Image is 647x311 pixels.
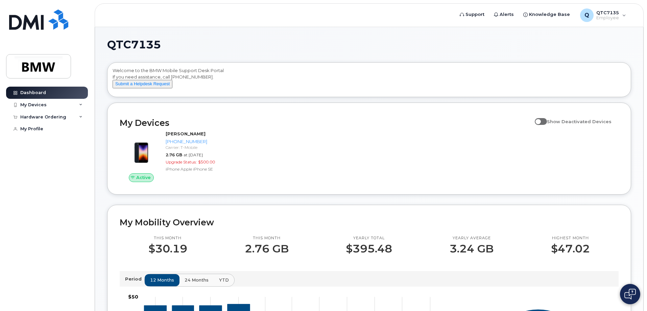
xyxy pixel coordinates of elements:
[166,145,236,150] div: Carrier: T-Mobile
[551,243,590,255] p: $47.02
[166,138,236,145] div: [PHONE_NUMBER]
[120,217,619,227] h2: My Mobility Overview
[120,118,531,128] h2: My Devices
[148,236,187,241] p: This month
[198,159,215,164] span: $500.00
[148,243,187,255] p: $30.19
[245,243,289,255] p: 2.76 GB
[113,81,172,86] a: Submit a Helpdesk Request
[184,152,203,157] span: at [DATE]
[113,80,172,88] button: Submit a Helpdesk Request
[166,159,197,164] span: Upgrade Status:
[535,115,540,120] input: Show Deactivated Devices
[107,40,161,50] span: QTC7135
[125,134,158,166] img: image20231002-3703462-10zne2t.jpeg
[245,236,289,241] p: This month
[113,67,626,94] div: Welcome to the BMW Mobile Support Desk Portal If you need assistance, call [PHONE_NUMBER].
[185,277,209,283] span: 24 months
[450,243,494,255] p: 3.24 GB
[166,166,236,172] div: iPhone Apple iPhone SE
[120,131,238,182] a: Active[PERSON_NAME][PHONE_NUMBER]Carrier: T-Mobile2.76 GBat [DATE]Upgrade Status:$500.00iPhone Ap...
[125,276,144,282] p: Period
[166,131,206,136] strong: [PERSON_NAME]
[136,174,151,181] span: Active
[547,119,612,124] span: Show Deactivated Devices
[624,289,636,299] img: Open chat
[166,152,182,157] span: 2.76 GB
[450,236,494,241] p: Yearly average
[128,294,138,300] tspan: $50
[551,236,590,241] p: Highest month
[346,236,392,241] p: Yearly total
[346,243,392,255] p: $395.48
[219,277,229,283] span: YTD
